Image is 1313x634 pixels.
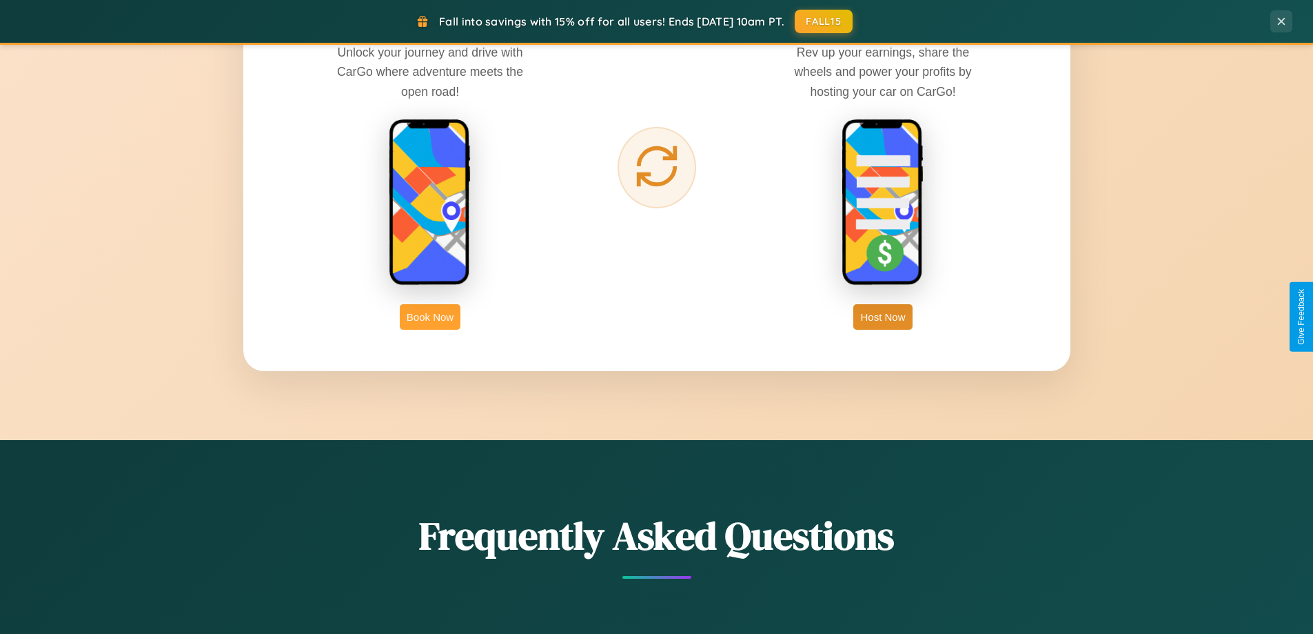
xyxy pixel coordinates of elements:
img: host phone [842,119,924,287]
div: Give Feedback [1296,289,1306,345]
span: Fall into savings with 15% off for all users! Ends [DATE] 10am PT. [439,14,784,28]
img: rent phone [389,119,471,287]
button: Host Now [853,304,912,330]
h2: Frequently Asked Questions [243,509,1070,562]
button: Book Now [400,304,460,330]
p: Unlock your journey and drive with CarGo where adventure meets the open road! [327,43,533,101]
p: Rev up your earnings, share the wheels and power your profits by hosting your car on CarGo! [780,43,986,101]
button: FALL15 [795,10,853,33]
